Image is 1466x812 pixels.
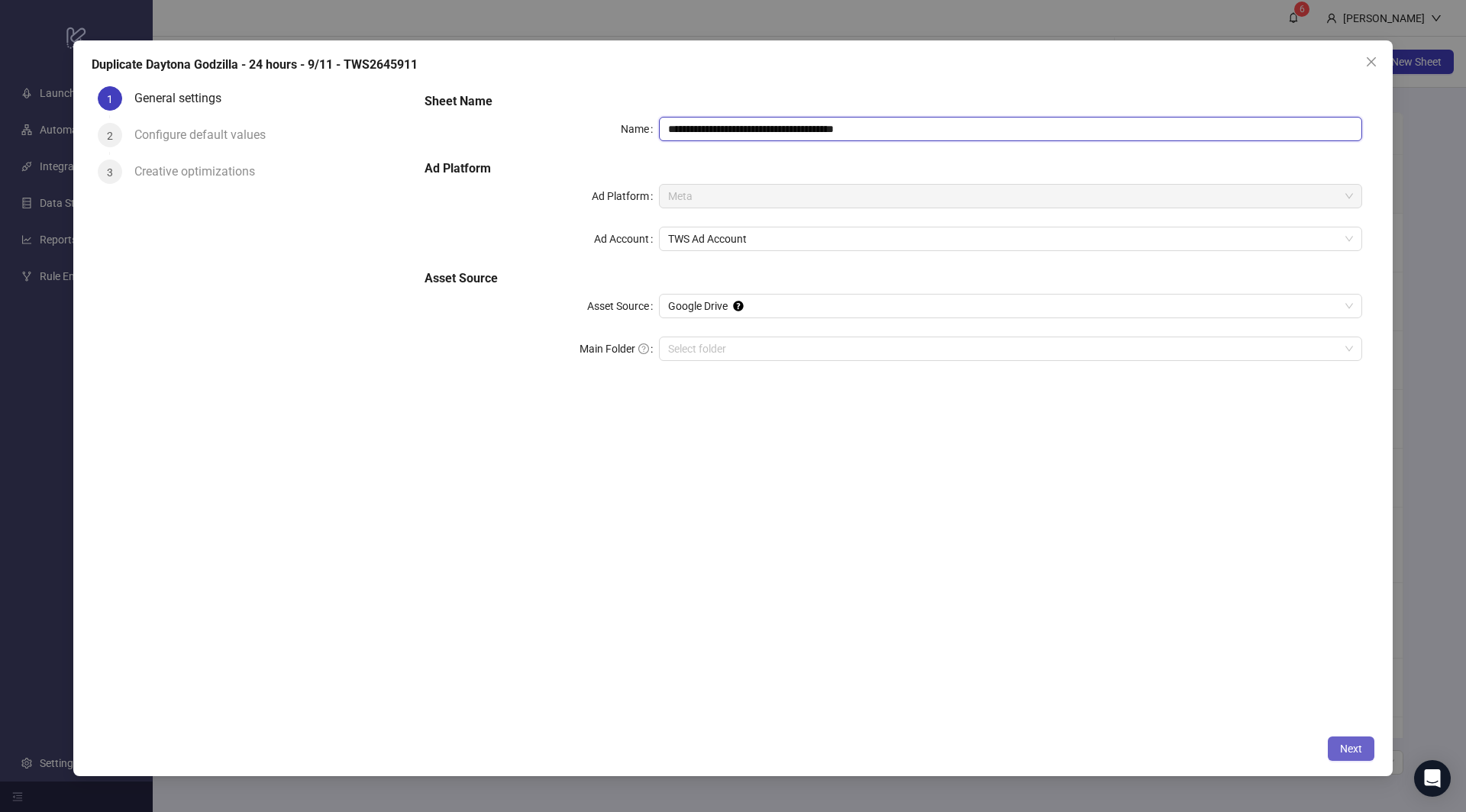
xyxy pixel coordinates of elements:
div: Duplicate Daytona Godzilla - 24 hours - 9/11 - TWS2645911 [92,56,1374,74]
label: Ad Platform [592,184,659,208]
label: Main Folder [580,337,659,361]
span: 1 [107,93,113,105]
span: 3 [107,166,113,179]
span: close [1365,56,1377,68]
span: TWS Ad Account [668,227,1353,250]
div: Open Intercom Messenger [1414,760,1451,797]
span: question-circle [638,343,649,354]
label: Asset Source [587,294,659,318]
label: Ad Account [594,227,659,251]
div: Tooltip anchor [731,299,745,313]
h5: Sheet Name [425,92,1362,111]
input: Name [659,117,1362,141]
div: Creative optimizations [134,159,267,184]
h5: Ad Platform [425,159,1362,178]
label: Name [621,117,659,141]
div: General settings [134,86,234,111]
span: Google Drive [668,295,1353,317]
h5: Asset Source [425,269,1362,288]
div: Configure default values [134,123,278,147]
button: Close [1359,50,1384,74]
span: Next [1340,743,1362,755]
span: Meta [668,185,1353,208]
button: Next [1328,736,1374,761]
span: 2 [107,130,113,142]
